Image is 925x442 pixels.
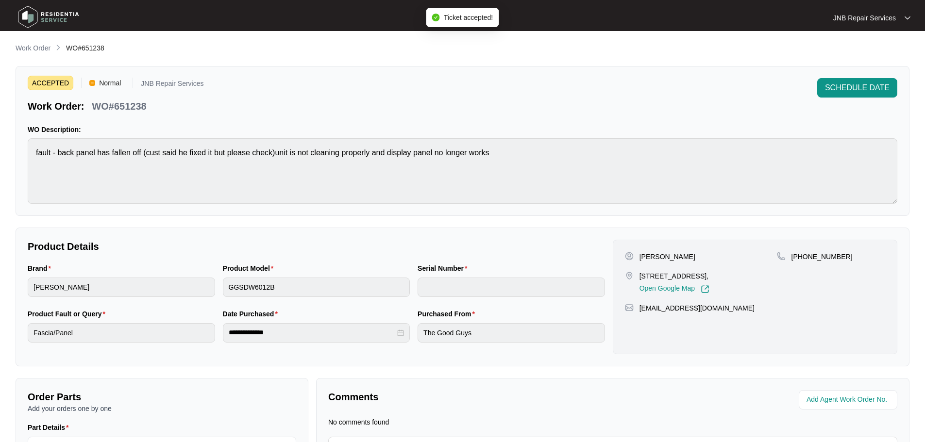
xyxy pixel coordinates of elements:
[141,80,203,90] p: JNB Repair Services
[89,80,95,86] img: Vercel Logo
[28,323,215,343] input: Product Fault or Query
[28,138,897,204] textarea: fault - back panel has fallen off (cust said he fixed it but please check)unit is not cleaning pr...
[905,16,910,20] img: dropdown arrow
[28,390,296,404] p: Order Parts
[777,252,786,261] img: map-pin
[28,125,897,134] p: WO Description:
[223,263,278,273] label: Product Model
[223,278,410,297] input: Product Model
[432,14,440,21] span: check-circle
[66,44,104,52] span: WO#651238
[16,43,50,53] p: Work Order
[95,76,125,90] span: Normal
[625,252,634,261] img: user-pin
[28,263,55,273] label: Brand
[328,417,389,427] p: No comments found
[701,285,709,294] img: Link-External
[328,390,606,404] p: Comments
[28,278,215,297] input: Brand
[28,240,605,253] p: Product Details
[418,278,605,297] input: Serial Number
[28,309,109,319] label: Product Fault or Query
[418,323,605,343] input: Purchased From
[639,271,709,281] p: [STREET_ADDRESS],
[817,78,897,98] button: SCHEDULE DATE
[14,43,52,54] a: Work Order
[229,327,396,338] input: Date Purchased
[639,252,695,262] p: [PERSON_NAME]
[791,252,853,262] p: [PHONE_NUMBER]
[28,404,296,413] p: Add your orders one by one
[418,309,479,319] label: Purchased From
[639,285,709,294] a: Open Google Map
[825,82,890,94] span: SCHEDULE DATE
[418,263,471,273] label: Serial Number
[444,14,493,21] span: Ticket accepted!
[28,76,73,90] span: ACCEPTED
[807,394,891,406] input: Add Agent Work Order No.
[54,44,62,51] img: chevron-right
[28,423,73,432] label: Part Details
[92,99,146,113] p: WO#651238
[833,13,896,23] p: JNB Repair Services
[15,2,83,32] img: residentia service logo
[625,303,634,312] img: map-pin
[28,99,84,113] p: Work Order:
[223,309,282,319] label: Date Purchased
[625,271,634,280] img: map-pin
[639,303,755,313] p: [EMAIL_ADDRESS][DOMAIN_NAME]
